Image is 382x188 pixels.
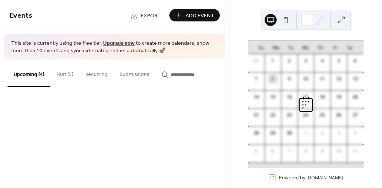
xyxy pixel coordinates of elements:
[302,76,309,82] div: 10
[319,112,326,118] div: 25
[343,41,358,54] div: Sa
[306,174,343,181] a: [DOMAIN_NAME]
[269,94,276,100] div: 15
[352,76,359,82] div: 13
[335,148,342,155] div: 10
[114,59,155,86] button: Submissions
[253,76,260,82] div: 7
[141,12,161,20] span: Export
[335,112,342,118] div: 26
[335,130,342,136] div: 3
[269,76,276,82] div: 8
[319,130,326,136] div: 2
[302,112,309,118] div: 24
[269,148,276,155] div: 6
[352,130,359,136] div: 4
[269,41,283,54] div: Mo
[186,12,214,20] span: Add Event
[254,41,269,54] div: Su
[79,59,114,86] button: Recurring
[352,112,359,118] div: 27
[125,9,166,21] a: Export
[286,112,293,118] div: 23
[253,130,260,136] div: 28
[286,130,293,136] div: 30
[279,174,343,181] div: Powered by
[286,94,293,100] div: 16
[298,41,313,54] div: We
[319,58,326,64] div: 4
[335,58,342,64] div: 5
[269,58,276,64] div: 1
[253,148,260,155] div: 5
[302,94,309,100] div: 17
[352,58,359,64] div: 6
[11,40,218,55] span: This site is currently using the free tier. to create more calendars, show more than 10 events an...
[50,59,79,86] button: Past (5)
[328,41,342,54] div: Fr
[269,112,276,118] div: 22
[352,148,359,155] div: 11
[302,58,309,64] div: 3
[319,94,326,100] div: 18
[286,148,293,155] div: 7
[302,130,309,136] div: 1
[9,8,32,23] span: Events
[169,9,220,21] button: Add Event
[253,94,260,100] div: 14
[284,41,298,54] div: Tu
[335,94,342,100] div: 19
[313,41,328,54] div: Th
[352,94,359,100] div: 20
[302,148,309,155] div: 8
[253,112,260,118] div: 21
[8,59,50,87] button: Upcoming (4)
[319,148,326,155] div: 9
[103,38,135,49] a: Upgrade now
[335,76,342,82] div: 12
[269,130,276,136] div: 29
[319,76,326,82] div: 11
[286,76,293,82] div: 9
[286,58,293,64] div: 2
[253,58,260,64] div: 31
